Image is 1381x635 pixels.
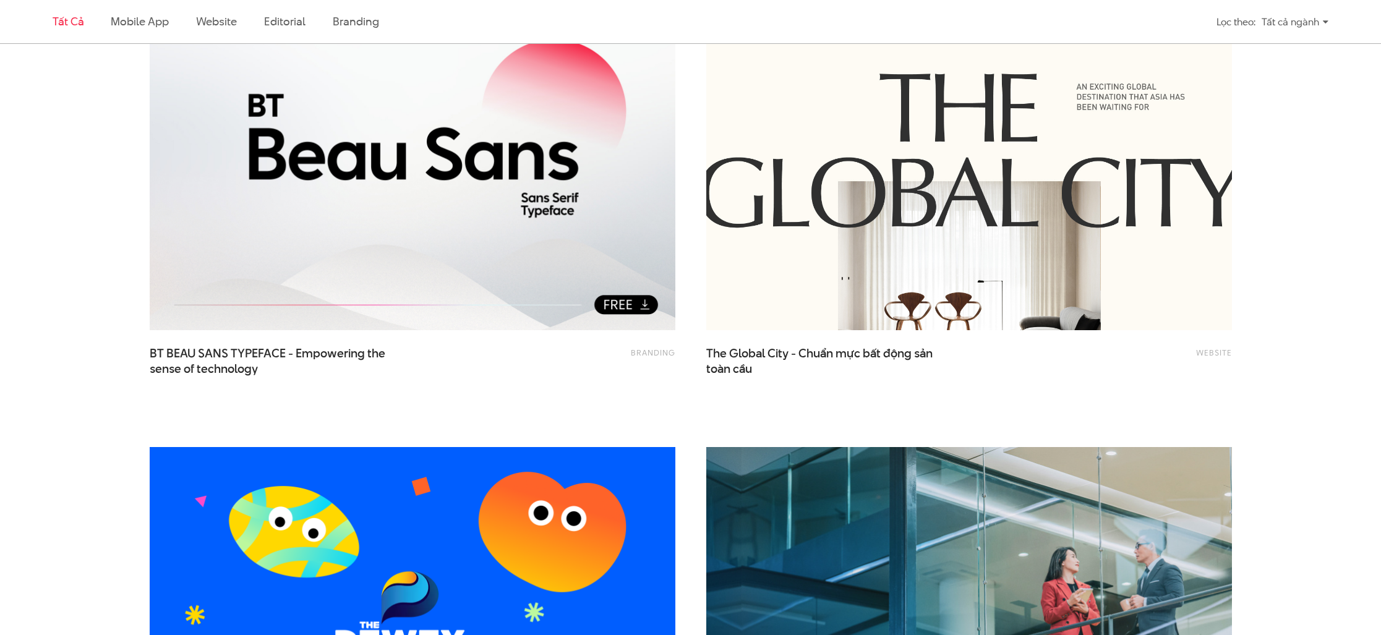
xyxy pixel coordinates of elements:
[1262,11,1328,33] div: Tất cả ngành
[333,14,378,29] a: Branding
[264,14,306,29] a: Editorial
[150,346,397,377] a: BT BEAU SANS TYPEFACE - Empowering thesense of technology
[706,346,954,377] a: The Global City - Chuẩn mực bất động sảntoàn cầu
[706,346,954,377] span: The Global City - Chuẩn mực bất động sản
[150,361,258,377] span: sense of technology
[150,346,397,377] span: BT BEAU SANS TYPEFACE - Empowering the
[1216,11,1255,33] div: Lọc theo:
[1196,347,1232,358] a: Website
[196,14,237,29] a: Website
[706,361,752,377] span: toàn cầu
[111,14,168,29] a: Mobile app
[631,347,675,358] a: Branding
